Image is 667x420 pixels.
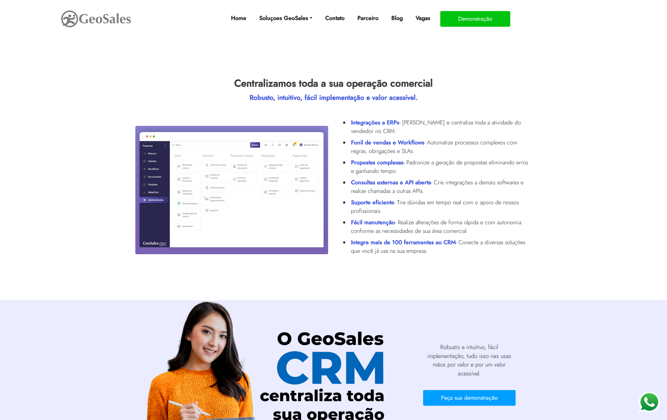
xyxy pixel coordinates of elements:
a: Parceiro [355,11,381,25]
a: Peça sua demonstração [423,396,516,402]
li: - Tire dúvidas em tempo real com o apoio de nossos profissionais [350,197,530,217]
spam: Propostas complexas [351,158,403,167]
a: Home [228,11,249,25]
spam: Integre mais de 100 ferramentas ao CRM [351,238,456,246]
spam: Integrações a ERPs [351,118,399,127]
a: Contato [322,11,347,25]
spam: Consultas externas e API aberta [351,178,431,186]
li: - Automatize processos complexos com regras, obrigações e SLAs. [350,137,530,157]
p: Robusto e intuitivo, fácil implementação, tudo isso nas usas mãos por valor e por um valor acessí... [422,343,517,378]
spam: Fácil manutenção [351,218,395,226]
spam: Funil de vendas e Workflows [351,138,424,147]
spam: Robusto, intuitivo, fácil implementação e valor acessível. [250,93,418,102]
a: Soluçoes GeoSales [256,11,315,25]
li: - [PERSON_NAME] e centralize toda a atividade do vendedor no CRM. [350,117,530,137]
button: Peça sua demonstração [423,390,516,406]
li: - Crie integrações a demais softwares e realize chamadas a outras APIs. [350,177,530,197]
img: Inteligência Comercial [135,126,328,254]
li: - Padronize a geração de propostas eliminando erros e ganhando tempo. [350,157,530,177]
a: Blog [388,11,406,25]
button: Demonstração [440,11,510,27]
img: WhatsApp [638,391,660,413]
li: - Conecte a diversas soluções que você já usa na sua empresa. [350,237,530,257]
img: GeoSales [60,9,132,29]
spam: Suporte eficiente [351,198,394,206]
a: Vagas [413,11,433,25]
li: - Realize alterações de forma rápida e com autonomia conforme as necessidades de sua área comercial [350,217,530,237]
